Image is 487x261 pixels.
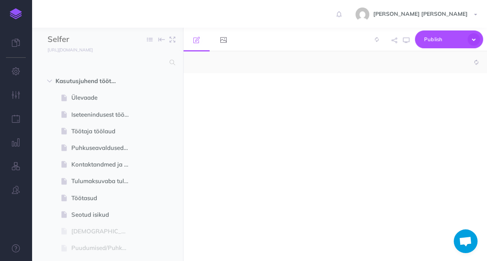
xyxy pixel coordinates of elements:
[415,30,483,48] button: Publish
[71,127,136,136] span: Töötaja töölaud
[71,193,136,203] span: Töötasud
[48,47,93,53] small: [URL][DOMAIN_NAME]
[48,34,141,45] input: Documentation Name
[71,243,136,253] span: Puudumised/Puhkused
[424,33,464,45] span: Publish
[10,8,22,19] img: logo-mark.svg
[71,93,136,102] span: Ülevaade
[71,210,136,219] span: Seotud isikud
[32,45,101,53] a: [URL][DOMAIN_NAME]
[55,76,126,86] span: Kasutusjuhend töötajale
[71,160,136,169] span: Kontaktandmed ja nende muutmine
[355,8,369,21] img: 0bf3c2874891d965dab3c1b08e631cda.jpg
[71,176,136,186] span: Tulumaksuvaba tulu avaldus
[369,10,472,17] span: [PERSON_NAME] [PERSON_NAME]
[71,227,136,236] span: [DEMOGRAPHIC_DATA]-archive
[71,110,136,119] span: Iseteenindusest töötajale
[454,229,477,253] a: Open chat
[71,143,136,153] span: Puhkuseavaldused Iseteeninduses
[48,55,165,70] input: Search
